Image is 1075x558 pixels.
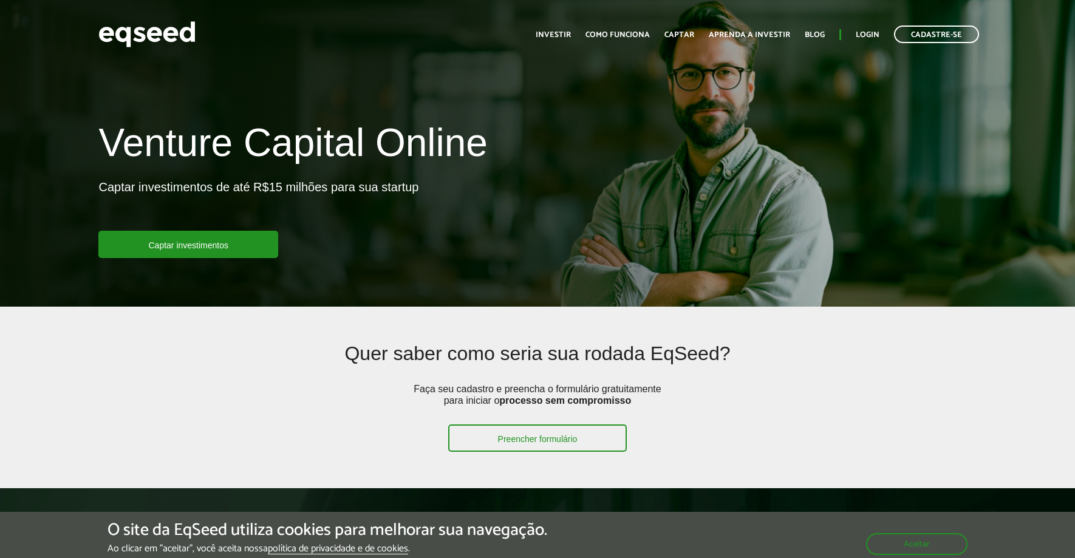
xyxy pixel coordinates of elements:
a: Login [856,31,879,39]
h1: Venture Capital Online [98,121,487,170]
a: Captar investimentos [98,231,278,258]
p: Ao clicar em "aceitar", você aceita nossa . [107,543,547,554]
a: Cadastre-se [894,26,979,43]
img: EqSeed [98,18,196,50]
h2: Quer saber como seria sua rodada EqSeed? [188,343,887,383]
h5: O site da EqSeed utiliza cookies para melhorar sua navegação. [107,521,547,540]
button: Aceitar [866,533,967,555]
a: Investir [536,31,571,39]
a: Como funciona [585,31,650,39]
a: Aprenda a investir [709,31,790,39]
strong: processo sem compromisso [499,395,631,406]
a: política de privacidade e de cookies [268,544,408,554]
a: Blog [805,31,825,39]
a: Preencher formulário [448,424,627,452]
p: Faça seu cadastro e preencha o formulário gratuitamente para iniciar o [410,383,665,424]
p: Captar investimentos de até R$15 milhões para sua startup [98,180,418,231]
a: Captar [664,31,694,39]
